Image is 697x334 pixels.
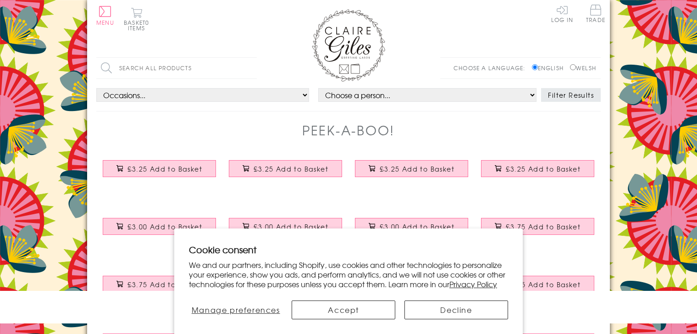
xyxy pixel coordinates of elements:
[475,269,601,308] a: Mother's Day Card, Globe, best mum, See through acetate window £3.75 Add to Basket
[103,276,216,293] button: £3.75 Add to Basket
[541,88,601,102] button: Filter Results
[189,260,508,289] p: We and our partners, including Shopify, use cookies and other technologies to personalize your ex...
[96,211,222,250] a: Valentine's Day Card, You and Me Forever, See through acetate window £3.00 Add to Basket
[96,6,114,25] button: Menu
[380,222,454,231] span: £3.00 Add to Basket
[506,280,581,289] span: £3.75 Add to Basket
[103,218,216,235] button: £3.00 Add to Basket
[254,164,328,173] span: £3.25 Add to Basket
[192,304,280,315] span: Manage preferences
[96,269,222,308] a: Mother's Day Card, Multicoloured Dots, See through acetate window £3.75 Add to Basket
[355,160,469,177] button: £3.25 Add to Basket
[248,58,257,78] input: Search
[128,18,149,32] span: 0 items
[481,276,595,293] button: £3.75 Add to Basket
[348,153,475,193] a: Father's Day Card, Cubes and Triangles, See through acetate window £3.25 Add to Basket
[189,301,282,319] button: Manage preferences
[481,218,595,235] button: £3.75 Add to Basket
[570,64,576,70] input: Welsh
[222,211,348,250] a: Valentine's Day Card, Crown of leaves, See through acetate window £3.00 Add to Basket
[586,5,605,22] span: Trade
[380,164,454,173] span: £3.25 Add to Basket
[189,243,508,256] h2: Cookie consent
[348,211,475,250] a: Valentine's Day Card, Forever and Always, See through acetate window £3.00 Add to Basket
[103,160,216,177] button: £3.25 Add to Basket
[551,5,573,22] a: Log In
[532,64,538,70] input: English
[96,153,222,193] a: Father's Day Card, Spiral, Happy Father's Day, See through acetate window £3.25 Add to Basket
[229,218,343,235] button: £3.00 Add to Basket
[292,301,395,319] button: Accept
[449,278,497,289] a: Privacy Policy
[355,218,469,235] button: £3.00 Add to Basket
[312,9,385,82] img: Claire Giles Greetings Cards
[96,58,257,78] input: Search all products
[454,64,530,72] p: Choose a language:
[475,153,601,193] a: Father's Day Card, Champion, Happy Father's Day, See through acetate window £3.25 Add to Basket
[254,222,328,231] span: £3.00 Add to Basket
[506,222,581,231] span: £3.75 Add to Basket
[96,18,114,27] span: Menu
[506,164,581,173] span: £3.25 Add to Basket
[222,153,348,193] a: Father's Day Card, Chevrons, Happy Father's Day, See through acetate window £3.25 Add to Basket
[570,64,596,72] label: Welsh
[475,211,601,250] a: Mother's Day Card, Pink Spirals, Happy Mother's Day, See through acetate window £3.75 Add to Basket
[127,222,202,231] span: £3.00 Add to Basket
[481,160,595,177] button: £3.25 Add to Basket
[532,64,568,72] label: English
[124,7,149,31] button: Basket0 items
[127,280,202,289] span: £3.75 Add to Basket
[586,5,605,24] a: Trade
[302,121,395,139] h1: Peek-a-boo!
[127,164,202,173] span: £3.25 Add to Basket
[404,301,508,319] button: Decline
[229,160,343,177] button: £3.25 Add to Basket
